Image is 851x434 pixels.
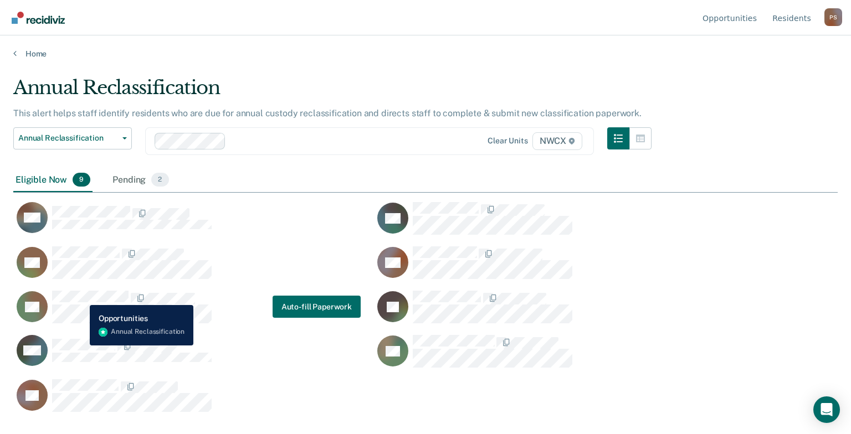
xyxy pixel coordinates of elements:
[374,201,735,246] div: CaseloadOpportunityCell-00445204
[488,136,528,146] div: Clear units
[13,108,642,118] p: This alert helps staff identify residents who are due for annual custody reclassification and dir...
[13,49,838,59] a: Home
[13,168,93,193] div: Eligible Now9
[374,290,735,334] div: CaseloadOpportunityCell-00627239
[13,246,374,290] div: CaseloadOpportunityCell-00530158
[13,290,374,334] div: CaseloadOpportunityCell-00584842
[73,173,90,187] span: 9
[273,296,361,318] button: Auto-fill Paperwork
[813,396,840,423] div: Open Intercom Messenger
[374,246,735,290] div: CaseloadOpportunityCell-00490367
[18,133,118,143] span: Annual Reclassification
[12,12,65,24] img: Recidiviz
[110,168,171,193] div: Pending2
[13,379,374,423] div: CaseloadOpportunityCell-00101310
[13,76,652,108] div: Annual Reclassification
[13,127,132,149] button: Annual Reclassification
[13,201,374,246] div: CaseloadOpportunityCell-00411910
[13,334,374,379] div: CaseloadOpportunityCell-00619441
[151,173,168,187] span: 2
[824,8,842,26] div: P S
[824,8,842,26] button: Profile dropdown button
[532,132,582,150] span: NWCX
[374,334,735,379] div: CaseloadOpportunityCell-00615249
[273,296,361,318] a: Navigate to form link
